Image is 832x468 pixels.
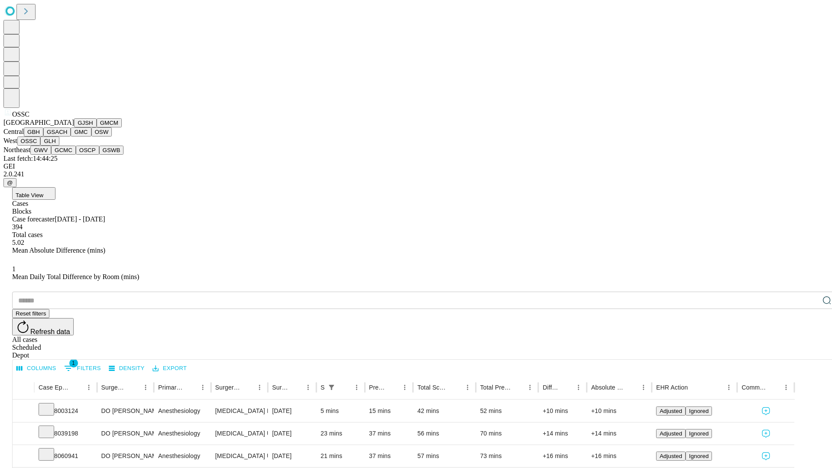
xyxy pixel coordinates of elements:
div: DO [PERSON_NAME] [PERSON_NAME] Do [101,400,149,422]
div: Comments [741,384,767,391]
div: [MEDICAL_DATA] UNDER AGE [DEMOGRAPHIC_DATA] [215,422,263,445]
div: Difference [543,384,559,391]
div: 8060941 [39,445,93,467]
span: Adjusted [660,453,682,459]
button: Sort [185,381,197,393]
button: Reset filters [12,309,49,318]
div: Predicted In Room Duration [369,384,386,391]
button: Menu [723,381,735,393]
button: Sort [290,381,302,393]
div: [DATE] [272,400,312,422]
span: Adjusted [660,408,682,414]
div: 52 mins [480,400,534,422]
button: Sort [512,381,524,393]
div: 57 mins [417,445,471,467]
span: 1 [12,265,16,273]
button: Adjusted [656,429,686,438]
button: Menu [524,381,536,393]
div: +10 mins [543,400,582,422]
button: Expand [17,404,30,419]
span: Central [3,128,24,135]
div: 37 mins [369,422,409,445]
button: Show filters [325,381,338,393]
div: Absolute Difference [591,384,624,391]
div: Case Epic Id [39,384,70,391]
span: 5.02 [12,239,24,246]
span: Ignored [689,453,708,459]
button: Menu [83,381,95,393]
button: Table View [12,187,55,200]
span: @ [7,179,13,186]
span: Mean Absolute Difference (mins) [12,247,105,254]
span: [GEOGRAPHIC_DATA] [3,119,74,126]
span: 1 [69,359,78,367]
button: Menu [399,381,411,393]
button: GCMC [51,146,76,155]
button: Menu [140,381,152,393]
div: 73 mins [480,445,534,467]
span: Northeast [3,146,30,153]
button: Ignored [686,452,712,461]
div: Surgery Date [272,384,289,391]
div: [MEDICAL_DATA] UNDER AGE [DEMOGRAPHIC_DATA] [215,445,263,467]
div: +14 mins [543,422,582,445]
span: Last fetch: 14:44:25 [3,155,58,162]
div: Anesthesiology [158,422,206,445]
button: Menu [637,381,650,393]
button: Export [150,362,189,375]
button: GBH [24,127,43,136]
div: +16 mins [543,445,582,467]
div: Surgery Name [215,384,240,391]
span: Table View [16,192,43,198]
button: Menu [351,381,363,393]
span: OSSC [12,110,29,118]
div: +10 mins [591,400,647,422]
button: Expand [17,426,30,442]
span: 394 [12,223,23,231]
button: GLH [40,136,59,146]
button: Menu [461,381,474,393]
div: EHR Action [656,384,688,391]
button: Ignored [686,406,712,416]
button: Sort [338,381,351,393]
button: OSSC [17,136,41,146]
button: GSWB [99,146,124,155]
div: Total Predicted Duration [480,384,511,391]
button: Refresh data [12,318,74,335]
button: Menu [197,381,209,393]
span: Refresh data [30,328,70,335]
div: +14 mins [591,422,647,445]
span: West [3,137,17,144]
div: DO [PERSON_NAME] [PERSON_NAME] Do [101,422,149,445]
span: [DATE] - [DATE] [55,215,105,223]
div: Anesthesiology [158,400,206,422]
button: Sort [241,381,253,393]
div: Primary Service [158,384,183,391]
div: Anesthesiology [158,445,206,467]
div: 23 mins [321,422,361,445]
button: Density [107,362,147,375]
button: Adjusted [656,452,686,461]
button: OSW [91,127,112,136]
button: GSACH [43,127,71,136]
button: Sort [689,381,701,393]
span: Ignored [689,408,708,414]
div: 2.0.241 [3,170,829,178]
button: Sort [560,381,572,393]
div: Surgeon Name [101,384,127,391]
button: Show filters [62,361,103,375]
button: Select columns [14,362,58,375]
button: Adjusted [656,406,686,416]
button: Expand [17,449,30,464]
div: [DATE] [272,445,312,467]
div: 70 mins [480,422,534,445]
button: Menu [572,381,585,393]
button: Sort [71,381,83,393]
button: Sort [127,381,140,393]
div: 42 mins [417,400,471,422]
div: [MEDICAL_DATA] INSERTION TUBE [MEDICAL_DATA] [215,400,263,422]
span: Reset filters [16,310,46,317]
span: Mean Daily Total Difference by Room (mins) [12,273,139,280]
button: OSCP [76,146,99,155]
div: [DATE] [272,422,312,445]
